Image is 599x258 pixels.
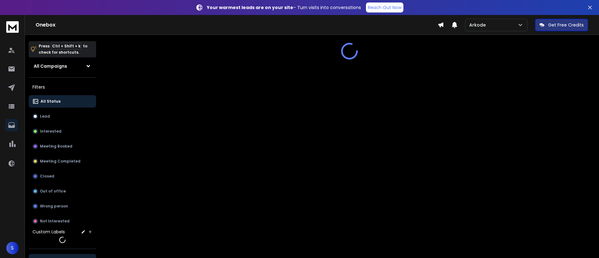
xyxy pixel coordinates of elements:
button: Interested [29,125,96,138]
p: Closed [40,174,54,179]
h3: Filters [29,83,96,91]
a: Reach Out Now [366,2,403,12]
p: Meeting Completed [40,159,80,164]
button: Meeting Booked [29,140,96,153]
p: Reach Out Now [368,4,402,11]
button: S [6,242,19,254]
button: Out of office [29,185,96,197]
span: Ctrl + Shift + k [51,42,81,50]
button: Meeting Completed [29,155,96,168]
p: Get Free Credits [548,22,584,28]
button: Not Interested [29,215,96,227]
button: Closed [29,170,96,183]
h1: Onebox [36,21,438,29]
p: Interested [40,129,61,134]
p: Wrong person [40,204,68,209]
p: Not Interested [40,219,70,224]
button: All Campaigns [29,60,96,72]
p: All Status [41,99,61,104]
button: Get Free Credits [535,19,588,31]
p: Meeting Booked [40,144,72,149]
h1: All Campaigns [34,63,67,69]
h3: Custom Labels [32,229,65,235]
button: Lead [29,110,96,123]
p: Press to check for shortcuts. [39,43,87,56]
button: All Status [29,95,96,108]
p: Lead [40,114,50,119]
p: – Turn visits into conversations [207,4,361,11]
p: Arkode [469,22,488,28]
strong: Your warmest leads are on your site [207,4,293,11]
button: Wrong person [29,200,96,212]
img: logo [6,21,19,33]
p: Out of office [40,189,66,194]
